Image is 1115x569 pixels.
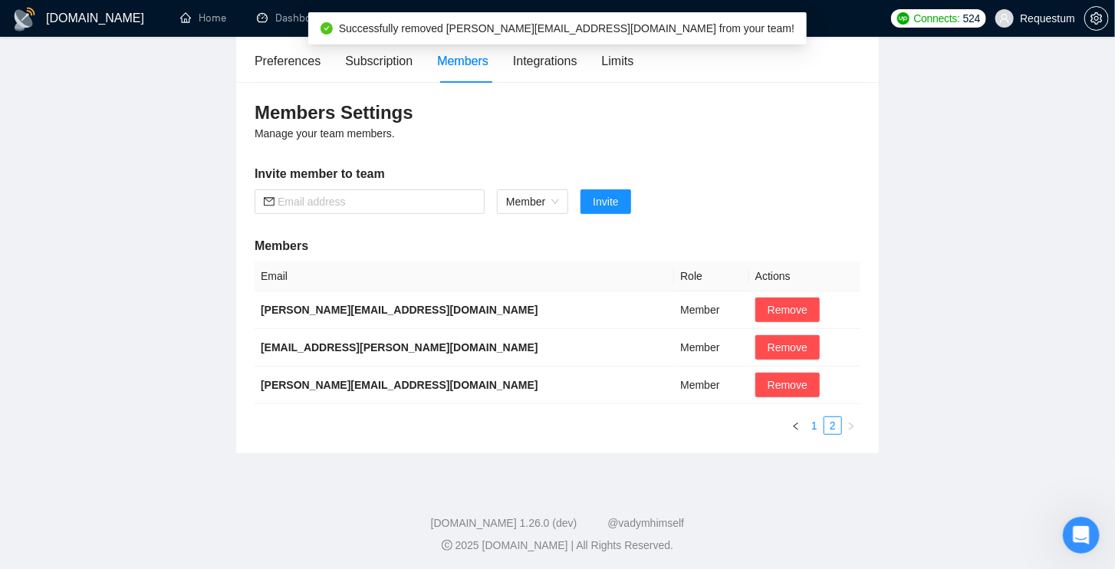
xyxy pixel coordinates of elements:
li: Previous Page [787,416,805,435]
div: Integrations [513,51,577,71]
h5: Members [255,237,860,255]
span: Remove [768,377,807,393]
button: right [842,416,860,435]
span: Remove [768,339,807,356]
th: Role [674,261,749,291]
span: check-circle [321,22,333,35]
b: [PERSON_NAME][EMAIL_ADDRESS][DOMAIN_NAME] [261,379,538,391]
a: setting [1084,12,1109,25]
span: Invite [593,193,618,210]
li: 1 [805,416,824,435]
img: logo [12,7,37,31]
span: user [999,13,1010,24]
span: Connects: [914,10,960,27]
th: Actions [749,261,860,291]
a: 1 [806,417,823,434]
a: homeHome [180,12,226,25]
div: Limits [602,51,634,71]
td: Member [674,291,749,329]
b: [PERSON_NAME][EMAIL_ADDRESS][DOMAIN_NAME] [261,304,538,316]
h3: Members Settings [255,100,860,125]
b: [EMAIL_ADDRESS][PERSON_NAME][DOMAIN_NAME] [261,341,538,354]
span: right [847,422,856,431]
button: Invite [581,189,630,214]
iframe: Intercom live chat [1063,517,1100,554]
span: Manage your team members. [255,127,395,140]
div: Members [437,51,488,71]
button: Remove [755,373,820,397]
h5: Invite member to team [255,165,860,183]
span: mail [264,196,275,207]
li: 2 [824,416,842,435]
a: 2 [824,417,841,434]
span: copyright [442,540,452,551]
td: Member [674,367,749,404]
span: Member [506,190,559,213]
a: dashboardDashboard [257,12,327,25]
li: Next Page [842,416,860,435]
div: 2025 [DOMAIN_NAME] | All Rights Reserved. [12,538,1103,554]
a: [DOMAIN_NAME] 1.26.0 (dev) [431,517,577,529]
a: searchScanner [357,12,414,25]
a: @vadymhimself [607,517,684,529]
div: Preferences [255,51,321,71]
td: Member [674,329,749,367]
span: Successfully removed [PERSON_NAME][EMAIL_ADDRESS][DOMAIN_NAME] from your team! [339,22,794,35]
input: Email address [278,193,475,210]
span: setting [1085,12,1108,25]
th: Email [255,261,674,291]
button: Remove [755,298,820,322]
button: Remove [755,335,820,360]
img: upwork-logo.png [897,12,909,25]
button: setting [1084,6,1109,31]
span: 524 [963,10,980,27]
button: left [787,416,805,435]
span: left [791,422,801,431]
span: Remove [768,301,807,318]
div: Subscription [345,51,413,71]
